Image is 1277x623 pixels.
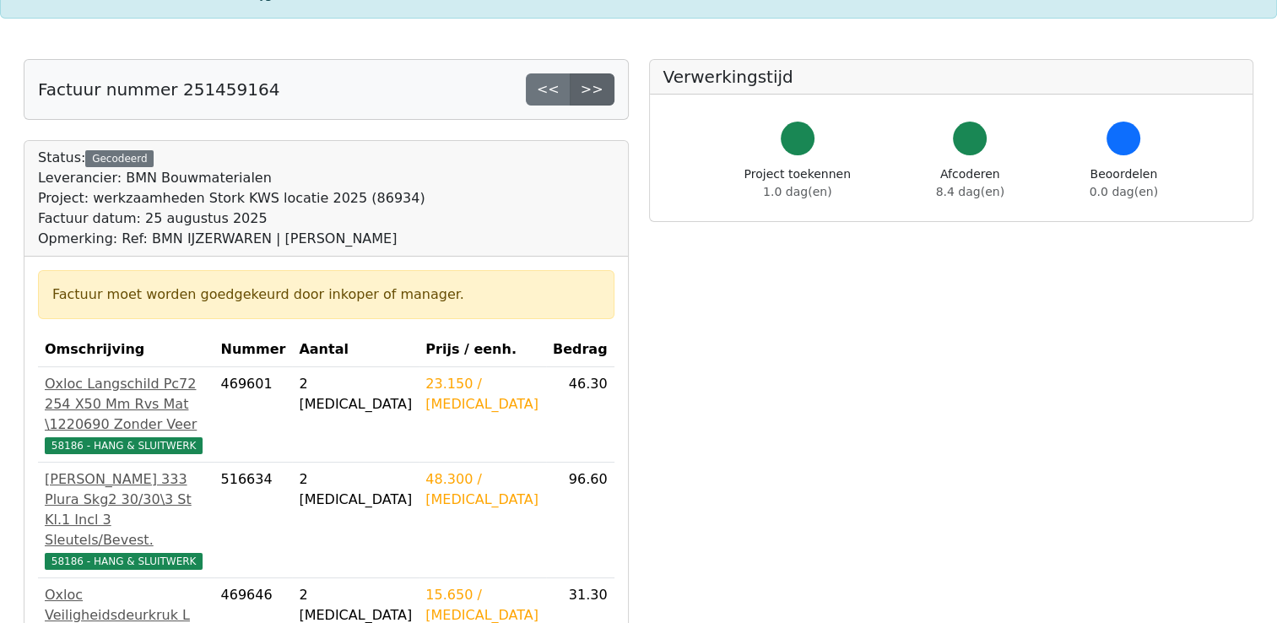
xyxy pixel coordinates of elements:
th: Nummer [214,333,293,367]
a: [PERSON_NAME] 333 Plura Skg2 30/30\3 St Kl.1 Incl 3 Sleutels/Bevest.58186 - HANG & SLUITWERK [45,469,208,571]
th: Omschrijving [38,333,214,367]
th: Bedrag [546,333,614,367]
div: 2 [MEDICAL_DATA] [299,469,412,510]
span: 8.4 dag(en) [936,185,1004,198]
div: Leverancier: BMN Bouwmaterialen [38,168,425,188]
a: Oxloc Langschild Pc72 254 X50 Mm Rvs Mat \1220690 Zonder Veer58186 - HANG & SLUITWERK [45,374,208,455]
th: Aantal [292,333,419,367]
div: 2 [MEDICAL_DATA] [299,374,412,414]
div: Factuur moet worden goedgekeurd door inkoper of manager. [52,284,600,305]
div: Afcoderen [936,165,1004,201]
div: 48.300 / [MEDICAL_DATA] [425,469,539,510]
div: Project toekennen [744,165,851,201]
div: Factuur datum: 25 augustus 2025 [38,209,425,229]
a: << [526,73,571,106]
div: Gecodeerd [85,150,154,167]
td: 469601 [214,367,293,463]
span: 1.0 dag(en) [763,185,831,198]
td: 96.60 [546,463,614,578]
div: Beoordelen [1090,165,1158,201]
div: 23.150 / [MEDICAL_DATA] [425,374,539,414]
h5: Verwerkingstijd [663,67,1240,87]
div: Status: [38,148,425,249]
a: >> [570,73,614,106]
td: 46.30 [546,367,614,463]
span: 58186 - HANG & SLUITWERK [45,437,203,454]
span: 58186 - HANG & SLUITWERK [45,553,203,570]
div: Project: werkzaamheden Stork KWS locatie 2025 (86934) [38,188,425,209]
div: Oxloc Langschild Pc72 254 X50 Mm Rvs Mat \1220690 Zonder Veer [45,374,208,435]
th: Prijs / eenh. [419,333,546,367]
h5: Factuur nummer 251459164 [38,79,279,100]
span: 0.0 dag(en) [1090,185,1158,198]
div: [PERSON_NAME] 333 Plura Skg2 30/30\3 St Kl.1 Incl 3 Sleutels/Bevest. [45,469,208,550]
td: 516634 [214,463,293,578]
div: Opmerking: Ref: BMN IJZERWAREN | [PERSON_NAME] [38,229,425,249]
